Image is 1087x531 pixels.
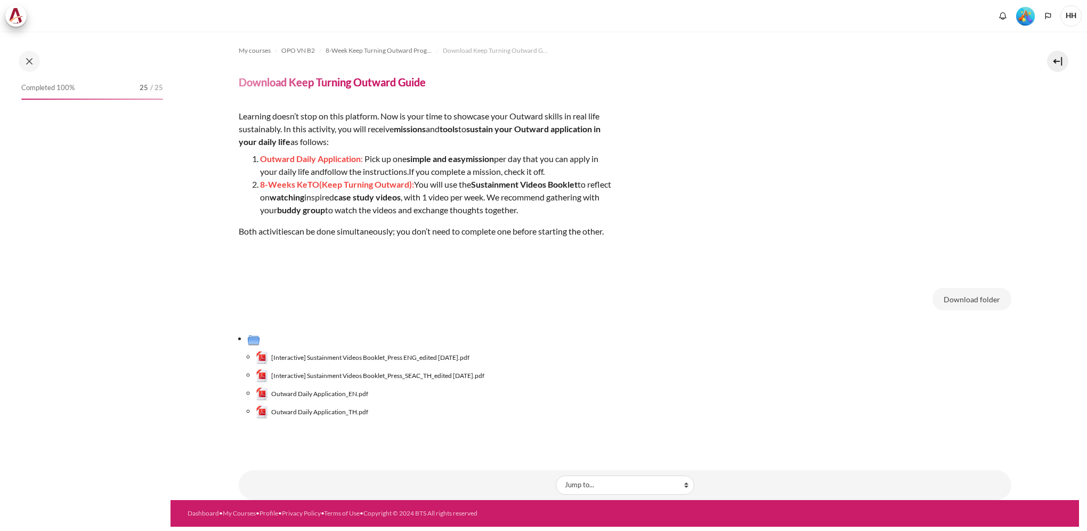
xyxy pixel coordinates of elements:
strong: buddy group [277,205,325,215]
a: My Courses [223,509,256,517]
span: / 25 [150,83,163,93]
span: . W [402,192,495,202]
a: Outward Daily Application_EN.pdfOutward Daily Application_EN.pdf [256,388,369,400]
div: • • • • • [188,509,676,518]
span: Completed 100% [21,83,75,93]
span: : [361,154,363,164]
strong: mission [466,154,494,164]
strong: watching [270,192,304,202]
span: : [412,179,414,189]
a: Copyright © 2024 BTS All rights reserved [363,509,477,517]
span: can be done simultaneously [291,226,393,236]
a: Terms of Use [324,509,360,517]
p: Learning doesn’t stop on this platform. Now is your time to showcase your Outward skills in real ... [239,110,612,148]
button: Download folder [932,288,1011,310]
a: User menu [1060,5,1082,27]
a: Architeck Architeck [5,5,32,27]
strong: tools [440,124,458,134]
img: Architeck [9,8,23,24]
span: [Interactive] Sustainment Videos Booklet_Press_SEAC_TH_edited [DATE].pdf [271,371,484,381]
span: Outward Daily Application_TH.pdf [271,407,368,417]
span: My courses [239,46,271,55]
strong: case study videos [334,192,401,202]
span: with 1 video per week [404,192,483,202]
p: Pick up one per day that you can apply in your daily life a If you complete a mission, check it off. [260,152,612,178]
section: Content [171,31,1079,500]
span: Download Keep Turning Outward Guide [443,46,549,55]
img: [Interactive] Sustainment Videos Booklet_Press_SEAC_TH_edited July 2023.pdf [256,369,269,382]
p: You will use the to reflect on inspired , e recommend gathering with your to watch the videos and... [260,178,612,216]
div: Show notification window with no new notifications [995,8,1011,24]
a: [Interactive] Sustainment Videos Booklet_Press_SEAC_TH_edited July 2023.pdf[Interactive] Sustainm... [256,369,485,382]
h4: Download Keep Turning Outward Guide [239,75,426,89]
strong: Sustainment Videos Booklet [471,179,578,189]
span: HH [1060,5,1082,27]
a: OPO VN B2 [281,44,315,57]
a: My courses [239,44,271,57]
span: (Keep Turning Outward) [319,179,412,189]
span: Outward Daily Application_EN.pdf [271,389,368,399]
strong: simple and easy [407,154,466,164]
button: Languages [1040,8,1056,24]
img: Outward Daily Application_EN.pdf [256,388,269,400]
a: Level #5 [1012,6,1039,26]
a: Outward Daily Application_TH.pdfOutward Daily Application_TH.pdf [256,406,369,419]
a: [Interactive] Sustainment Videos Booklet_Press ENG_edited July 2023.pdf[Interactive] Sustainment ... [256,351,470,364]
img: Outward Daily Application_TH.pdf [256,406,269,419]
span: follow the instructions. [325,166,409,176]
span: OPO VN B2 [281,46,315,55]
a: 8-Week Keep Turning Outward Program [326,44,432,57]
strong: missions [394,124,426,134]
span: 25 [140,83,148,93]
a: Download Keep Turning Outward Guide [443,44,549,57]
a: Privacy Policy [282,509,321,517]
a: Dashboard [188,509,219,517]
span: 8-Weeks KeTO [260,179,319,189]
span: Outward Daily Application [260,154,361,164]
span: [Interactive] Sustainment Videos Booklet_Press ENG_edited [DATE].pdf [271,353,469,363]
div: 100% [21,99,163,100]
div: Level #5 [1016,6,1035,26]
img: Level #5 [1016,7,1035,26]
a: Profile [259,509,278,517]
nav: Navigation bar [239,42,1011,59]
span: nd [315,166,409,176]
p: Both activities ; you don’t need to complete one before starting the other. [239,225,612,238]
span: 8-Week Keep Turning Outward Program [326,46,432,55]
img: [Interactive] Sustainment Videos Booklet_Press ENG_edited July 2023.pdf [256,351,269,364]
